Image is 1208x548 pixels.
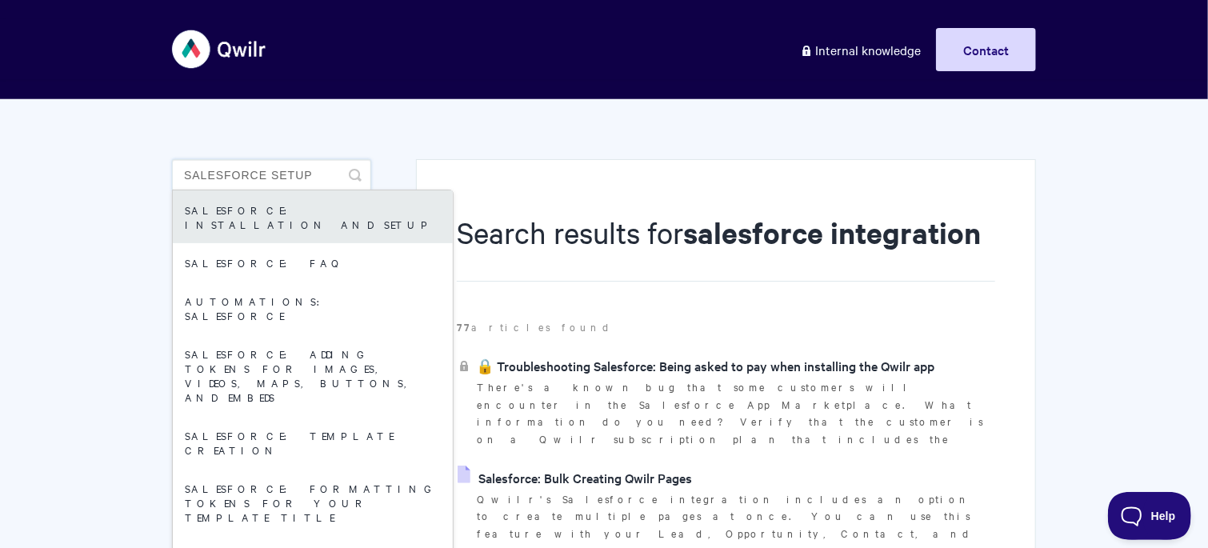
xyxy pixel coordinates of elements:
[457,319,471,334] strong: 77
[173,282,453,334] a: Automations: Salesforce
[173,334,453,416] a: Salesforce: Adding Tokens for Images, Videos, Maps, Buttons, and Embeds
[173,416,453,469] a: Salesforce: Template Creation
[458,466,692,490] a: Salesforce: Bulk Creating Qwilr Pages
[173,469,453,536] a: Salesforce: Formatting Tokens for your Template title
[788,28,933,71] a: Internal knowledge
[477,378,995,448] p: There's a known bug that some customers will encounter in the Salesforce App Marketplace. What in...
[1108,492,1192,540] iframe: Toggle Customer Support
[173,190,453,243] a: Salesforce: Installation and Setup
[457,212,995,282] h1: Search results for
[458,354,934,378] a: 🔒 Troubleshooting Salesforce: Being asked to pay when installing the Qwilr app
[172,159,371,191] input: Search
[683,213,981,252] strong: salesforce integration
[457,318,995,336] p: articles found
[172,19,267,79] img: Qwilr Help Center
[173,243,453,282] a: Salesforce: FAQ
[936,28,1036,71] a: Contact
